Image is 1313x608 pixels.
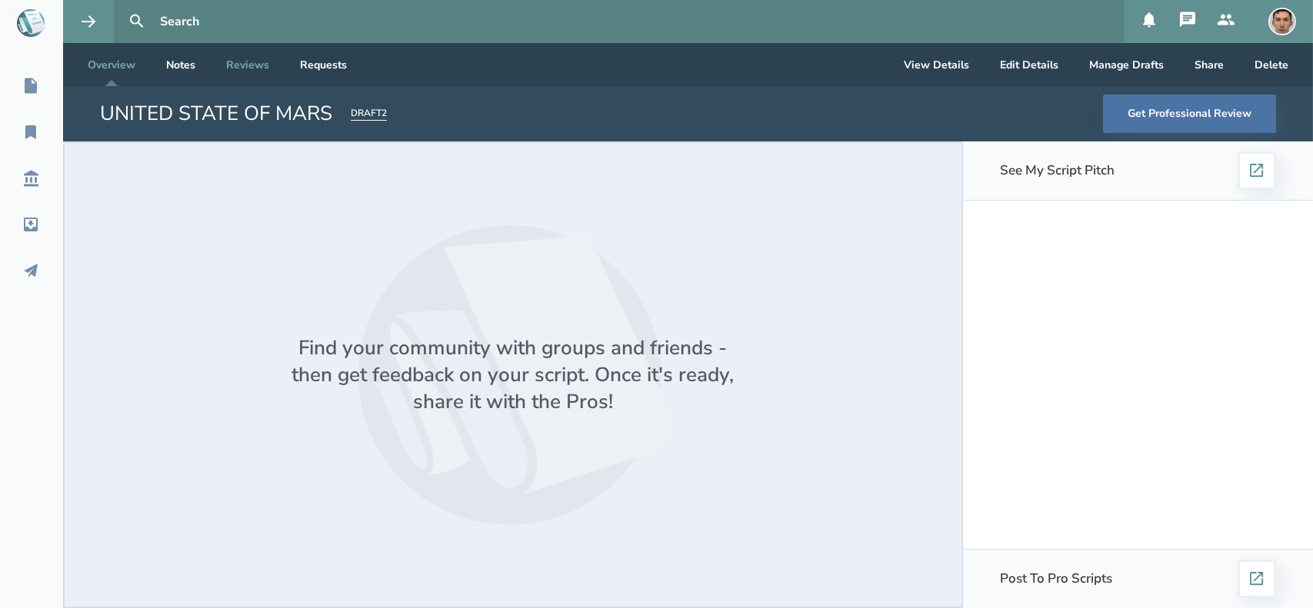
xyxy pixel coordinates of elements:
[288,43,359,86] a: Requests
[214,43,282,86] a: Reviews
[154,43,208,86] a: Notes
[1268,8,1296,35] img: user_1756948650-crop.jpg
[351,107,387,121] div: DRAFT2
[75,43,148,86] a: Overview
[1000,571,1112,586] h3: Post To Pro Scripts
[1000,163,1115,178] h3: See My Script Pitch
[1103,95,1276,133] button: Get Professional Review
[891,43,981,86] button: View Details
[988,43,1071,86] button: Edit Details
[282,334,744,415] div: Find your community with groups and friends - then get feedback on your script. Once it's ready, ...
[1242,43,1301,86] button: Delete
[1077,43,1176,86] button: Manage Drafts
[1182,43,1236,86] button: Share
[100,100,332,128] h1: UNITED STATE OF MARS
